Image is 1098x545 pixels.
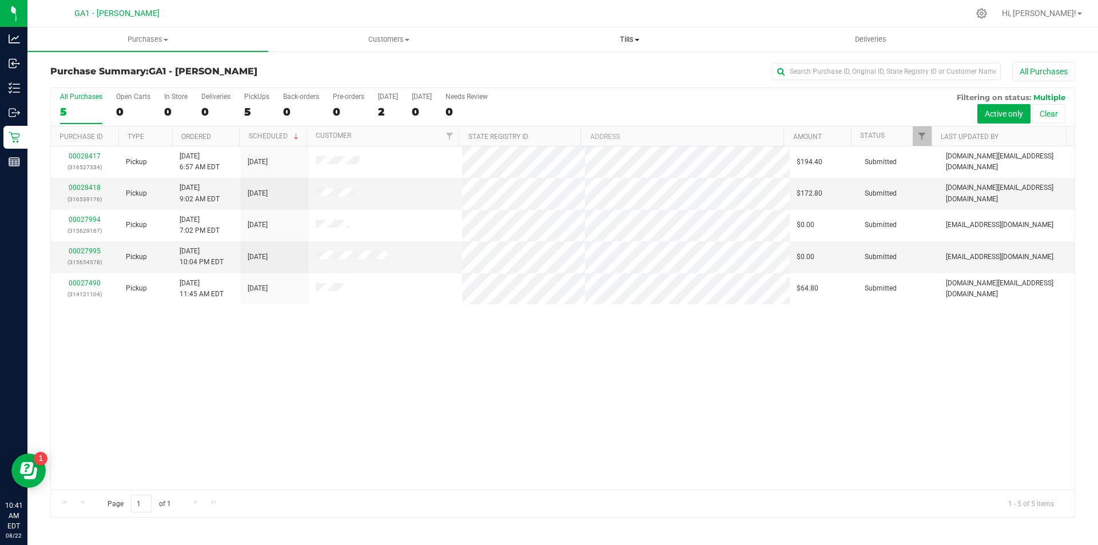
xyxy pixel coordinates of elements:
[440,126,459,146] a: Filter
[957,93,1031,102] span: Filtering on status:
[180,182,220,204] span: [DATE] 9:02 AM EDT
[128,133,144,141] a: Type
[860,132,885,140] a: Status
[510,34,749,45] span: Tills
[974,8,989,19] div: Manage settings
[131,495,152,512] input: 1
[797,220,814,230] span: $0.00
[98,495,180,512] span: Page of 1
[60,93,102,101] div: All Purchases
[946,278,1068,300] span: [DOMAIN_NAME][EMAIL_ADDRESS][DOMAIN_NAME]
[116,105,150,118] div: 0
[283,93,319,101] div: Back-orders
[412,105,432,118] div: 0
[126,283,147,294] span: Pickup
[58,289,112,300] p: (314121104)
[248,188,268,199] span: [DATE]
[59,133,103,141] a: Purchase ID
[126,220,147,230] span: Pickup
[69,216,101,224] a: 00027994
[913,126,932,146] a: Filter
[9,107,20,118] inline-svg: Outbound
[69,184,101,192] a: 00028418
[333,105,364,118] div: 0
[180,214,220,236] span: [DATE] 7:02 PM EDT
[9,132,20,143] inline-svg: Retail
[201,105,230,118] div: 0
[27,34,268,45] span: Purchases
[9,58,20,69] inline-svg: Inbound
[797,283,818,294] span: $64.80
[248,157,268,168] span: [DATE]
[248,283,268,294] span: [DATE]
[50,66,392,77] h3: Purchase Summary:
[249,132,301,140] a: Scheduled
[797,252,814,262] span: $0.00
[269,34,508,45] span: Customers
[333,93,364,101] div: Pre-orders
[5,500,22,531] p: 10:41 AM EDT
[201,93,230,101] div: Deliveries
[34,452,47,466] iframe: Resource center unread badge
[180,151,220,173] span: [DATE] 6:57 AM EDT
[180,278,224,300] span: [DATE] 11:45 AM EDT
[1033,93,1065,102] span: Multiple
[60,105,102,118] div: 5
[5,531,22,540] p: 08/22
[74,9,160,18] span: GA1 - [PERSON_NAME]
[378,105,398,118] div: 2
[580,126,783,146] th: Address
[58,225,112,236] p: (315629167)
[58,257,112,268] p: (315654578)
[445,105,488,118] div: 0
[126,188,147,199] span: Pickup
[865,188,897,199] span: Submitted
[69,152,101,160] a: 00028417
[149,66,257,77] span: GA1 - [PERSON_NAME]
[378,93,398,101] div: [DATE]
[445,93,488,101] div: Needs Review
[126,252,147,262] span: Pickup
[9,82,20,94] inline-svg: Inventory
[865,283,897,294] span: Submitted
[27,27,268,51] a: Purchases
[180,246,224,268] span: [DATE] 10:04 PM EDT
[946,182,1068,204] span: [DOMAIN_NAME][EMAIL_ADDRESS][DOMAIN_NAME]
[244,93,269,101] div: PickUps
[750,27,991,51] a: Deliveries
[797,157,822,168] span: $194.40
[946,252,1053,262] span: [EMAIL_ADDRESS][DOMAIN_NAME]
[58,162,112,173] p: (316527334)
[58,194,112,205] p: (316539176)
[126,157,147,168] span: Pickup
[412,93,432,101] div: [DATE]
[1012,62,1075,81] button: All Purchases
[9,156,20,168] inline-svg: Reports
[248,220,268,230] span: [DATE]
[164,105,188,118] div: 0
[797,188,822,199] span: $172.80
[283,105,319,118] div: 0
[865,220,897,230] span: Submitted
[11,453,46,488] iframe: Resource center
[9,33,20,45] inline-svg: Analytics
[977,104,1031,124] button: Active only
[468,133,528,141] a: State Registry ID
[181,133,211,141] a: Ordered
[268,27,509,51] a: Customers
[941,133,998,141] a: Last Updated By
[244,105,269,118] div: 5
[840,34,902,45] span: Deliveries
[164,93,188,101] div: In Store
[69,247,101,255] a: 00027995
[999,495,1063,512] span: 1 - 5 of 5 items
[865,157,897,168] span: Submitted
[316,132,351,140] a: Customer
[793,133,822,141] a: Amount
[509,27,750,51] a: Tills
[946,151,1068,173] span: [DOMAIN_NAME][EMAIL_ADDRESS][DOMAIN_NAME]
[116,93,150,101] div: Open Carts
[865,252,897,262] span: Submitted
[772,63,1001,80] input: Search Purchase ID, Original ID, State Registry ID or Customer Name...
